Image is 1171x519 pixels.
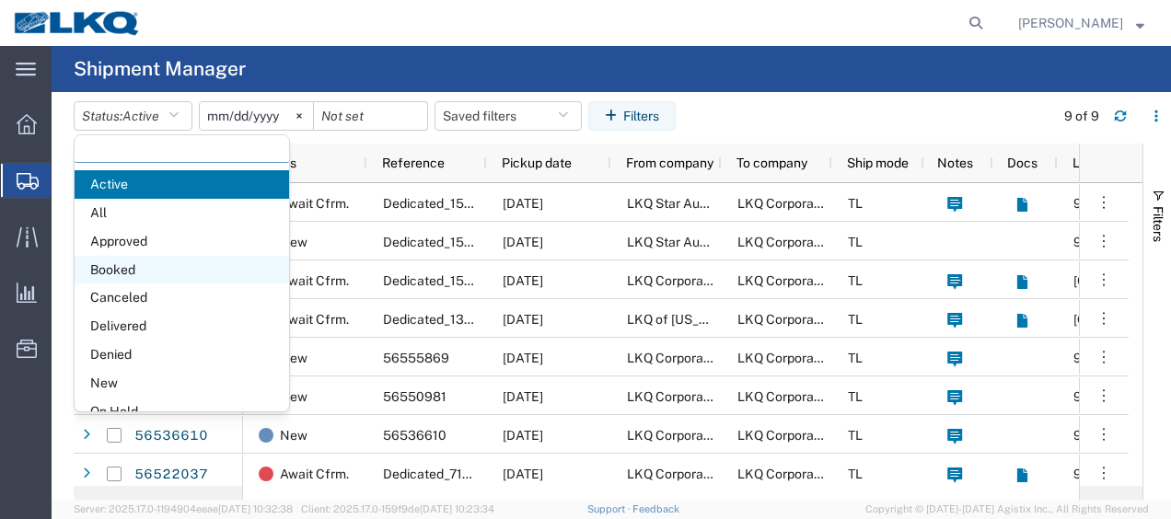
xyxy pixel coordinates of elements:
[1017,12,1145,34] button: [PERSON_NAME]
[280,339,307,377] span: New
[737,351,836,365] span: LKQ Corporation
[383,351,449,365] span: 56555869
[75,398,289,426] span: On Hold
[133,460,209,490] a: 56522037
[937,156,973,170] span: Notes
[503,351,543,365] span: 08/21/2025
[383,428,446,443] span: 56536610
[200,102,313,130] input: Not set
[627,235,1021,249] span: LKQ Star Auto Parts - Janesville, WI
[502,156,572,170] span: Pickup date
[75,227,289,256] span: Approved
[503,467,543,481] span: 09/22/2025
[314,102,427,130] input: Not set
[848,467,863,481] span: TL
[848,273,863,288] span: TL
[503,273,543,288] span: 09/25/2025
[420,503,494,514] span: [DATE] 10:23:34
[1072,156,1124,170] span: Location
[75,283,289,312] span: Canceled
[848,235,863,249] span: TL
[382,156,445,170] span: Reference
[75,256,289,284] span: Booked
[737,467,836,481] span: LKQ Corporation
[1151,206,1165,242] span: Filters
[848,428,863,443] span: TL
[75,199,289,227] span: All
[503,312,543,327] span: 09/25/2025
[848,351,863,365] span: TL
[74,503,293,514] span: Server: 2025.17.0-1194904eeae
[133,421,209,451] a: 56536610
[627,428,725,443] span: LKQ Corporation
[737,273,836,288] span: LKQ Corporation
[737,312,836,327] span: LKQ Corporation
[737,389,836,404] span: LKQ Corporation
[503,389,543,404] span: 08/25/2025
[75,170,289,199] span: Active
[280,416,307,455] span: New
[383,389,446,404] span: 56550981
[627,351,725,365] span: LKQ Corporation
[865,502,1149,517] span: Copyright © [DATE]-[DATE] Agistix Inc., All Rights Reserved
[280,223,307,261] span: New
[737,428,836,443] span: LKQ Corporation
[383,235,583,249] span: Dedicated_1502_1635_Eng Trans
[280,300,349,339] span: Await Cfrm.
[736,156,807,170] span: To company
[627,389,725,404] span: LKQ Corporation
[503,428,543,443] span: 08/27/2025
[383,467,582,481] span: Dedicated_7100_1635_Eng Trans
[848,312,863,327] span: TL
[74,46,246,92] h4: Shipment Manager
[435,101,582,131] button: Saved filters
[383,312,584,327] span: Dedicated_1340_1635_Eng Trans
[848,389,863,404] span: TL
[848,196,863,211] span: TL
[13,9,142,37] img: logo
[588,101,676,131] button: Filters
[280,184,349,223] span: Await Cfrm.
[737,235,836,249] span: LKQ Corporation
[627,273,725,288] span: LKQ Corporation
[383,196,583,211] span: Dedicated_1502_1635_Eng Trans
[75,369,289,398] span: New
[737,196,836,211] span: LKQ Corporation
[626,156,713,170] span: From company
[122,109,159,123] span: Active
[627,196,1021,211] span: LKQ Star Auto Parts - Janesville, WI
[383,273,584,288] span: Dedicated_1560_1635_Eng Trans
[74,101,192,131] button: Status:Active
[627,467,725,481] span: LKQ Corporation
[280,261,349,300] span: Await Cfrm.
[280,455,349,493] span: Await Cfrm.
[75,312,289,340] span: Delivered
[218,503,293,514] span: [DATE] 10:32:38
[301,503,494,514] span: Client: 2025.17.0-159f9de
[1018,13,1123,33] span: Robert Benette
[627,312,794,327] span: LKQ of Indiana - Avon, In
[587,503,633,514] a: Support
[1064,107,1099,126] div: 9 of 9
[75,340,289,369] span: Denied
[847,156,909,170] span: Ship mode
[280,377,307,416] span: New
[1007,156,1038,170] span: Docs
[503,235,543,249] span: 08/21/2025
[503,196,543,211] span: 08/21/2025
[632,503,679,514] a: Feedback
